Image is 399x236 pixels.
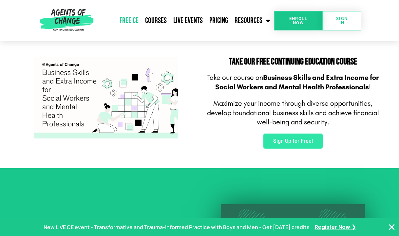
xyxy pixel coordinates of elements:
[96,12,274,29] nav: Menu
[211,109,332,117] span: evelop foundational business skills and a
[170,12,206,29] a: Live Events
[231,12,274,29] a: Resources
[315,223,356,232] a: Register Now ❯
[203,73,383,92] p: Take our course on !
[215,73,379,91] b: Business Skills and Extra Income for Social Workers and Mental Health Professionals
[263,134,323,149] a: Sign Up for Free!
[273,138,313,144] span: Sign Up for Free!
[142,12,170,29] a: Courses
[284,16,312,25] span: Enroll Now
[116,12,142,29] a: Free CE
[44,223,310,232] p: New LIVE CE event - Transformative and Trauma-informed Practice with Boys and Men - Get [DATE] cr...
[388,223,396,231] button: Close Banner
[274,11,322,30] a: Enroll Now
[322,11,361,30] a: SIGN IN
[206,12,231,29] a: Pricing
[203,57,383,66] h2: Take Our FREE Continuing Education Course
[333,16,351,25] span: SIGN IN
[257,109,379,127] span: chieve financial well-being and security.
[203,99,383,127] p: Maximize your income through diverse opportunities, d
